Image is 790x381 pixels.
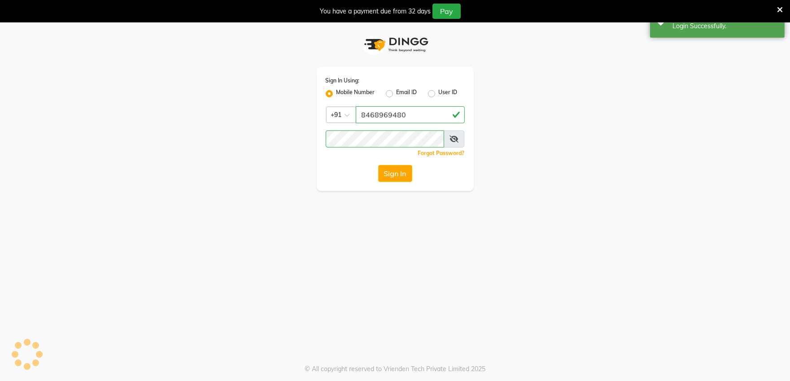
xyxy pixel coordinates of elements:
[672,22,778,31] div: Login Successfully.
[326,77,360,85] label: Sign In Using:
[336,88,375,99] label: Mobile Number
[397,88,417,99] label: Email ID
[439,88,458,99] label: User ID
[326,130,445,147] input: Username
[378,165,412,182] button: Sign In
[320,7,431,16] div: You have a payment due from 32 days
[432,4,461,19] button: Pay
[359,31,431,58] img: logo1.svg
[418,150,465,156] a: Forgot Password?
[356,106,465,123] input: Username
